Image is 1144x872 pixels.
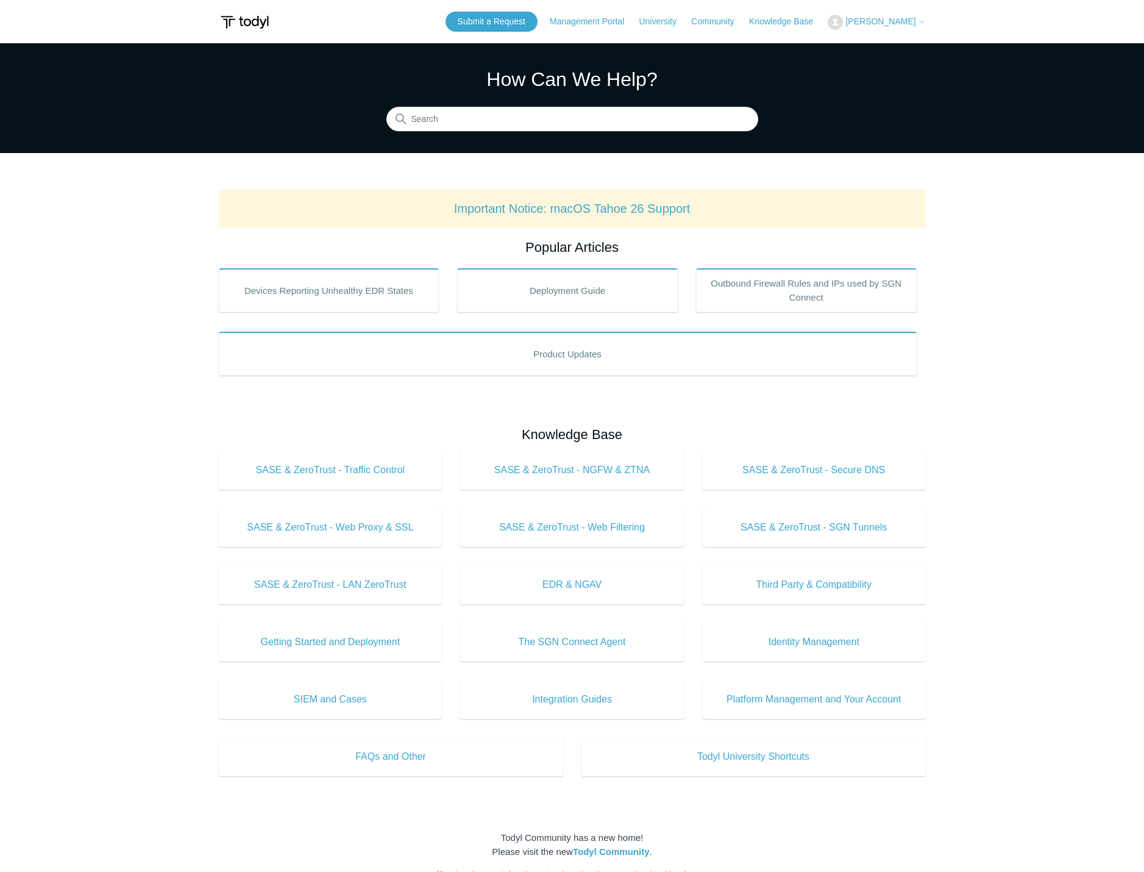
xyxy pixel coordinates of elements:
span: Getting Started and Deployment [237,635,424,649]
a: Important Notice: macOS Tahoe 26 Support [454,202,691,215]
a: Third Party & Compatibility [702,565,926,604]
a: Todyl University Shortcuts [581,737,926,776]
a: SASE & ZeroTrust - Web Proxy & SSL [219,508,442,547]
a: Integration Guides [460,680,684,719]
button: [PERSON_NAME] [828,15,925,30]
span: Platform Management and Your Account [720,692,908,707]
a: Devices Reporting Unhealthy EDR States [219,268,439,312]
a: University [639,15,688,28]
div: Todyl Community has a new home! Please visit the new . [219,831,926,859]
span: SASE & ZeroTrust - NGFW & ZTNA [478,463,666,477]
a: SASE & ZeroTrust - SGN Tunnels [702,508,926,547]
span: The SGN Connect Agent [478,635,666,649]
span: Identity Management [720,635,908,649]
span: Third Party & Compatibility [720,577,908,592]
a: SASE & ZeroTrust - LAN ZeroTrust [219,565,442,604]
span: SASE & ZeroTrust - Web Proxy & SSL [237,520,424,535]
a: The SGN Connect Agent [460,623,684,662]
a: SASE & ZeroTrust - NGFW & ZTNA [460,451,684,490]
a: Identity Management [702,623,926,662]
a: Submit a Request [446,12,538,32]
input: Search [386,107,758,132]
a: Product Updates [219,332,917,376]
a: Outbound Firewall Rules and IPs used by SGN Connect [696,268,917,312]
a: Community [691,15,747,28]
span: Todyl University Shortcuts [600,749,908,764]
a: SASE & ZeroTrust - Web Filtering [460,508,684,547]
a: SASE & ZeroTrust - Traffic Control [219,451,442,490]
img: Todyl Support Center Help Center home page [219,11,271,34]
span: SASE & ZeroTrust - LAN ZeroTrust [237,577,424,592]
h2: Popular Articles [219,237,926,257]
span: SASE & ZeroTrust - Traffic Control [237,463,424,477]
span: Integration Guides [478,692,666,707]
a: Todyl Community [573,846,650,857]
span: SASE & ZeroTrust - SGN Tunnels [720,520,908,535]
h2: Knowledge Base [219,424,926,445]
a: SIEM and Cases [219,680,442,719]
span: EDR & NGAV [478,577,666,592]
a: FAQs and Other [219,737,563,776]
a: EDR & NGAV [460,565,684,604]
span: SASE & ZeroTrust - Secure DNS [720,463,908,477]
a: Management Portal [550,15,636,28]
span: FAQs and Other [237,749,545,764]
span: [PERSON_NAME] [845,16,915,26]
a: Deployment Guide [457,268,678,312]
a: SASE & ZeroTrust - Secure DNS [702,451,926,490]
span: SASE & ZeroTrust - Web Filtering [478,520,666,535]
a: Getting Started and Deployment [219,623,442,662]
span: SIEM and Cases [237,692,424,707]
a: Knowledge Base [749,15,825,28]
h1: How Can We Help? [386,65,758,94]
a: Platform Management and Your Account [702,680,926,719]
